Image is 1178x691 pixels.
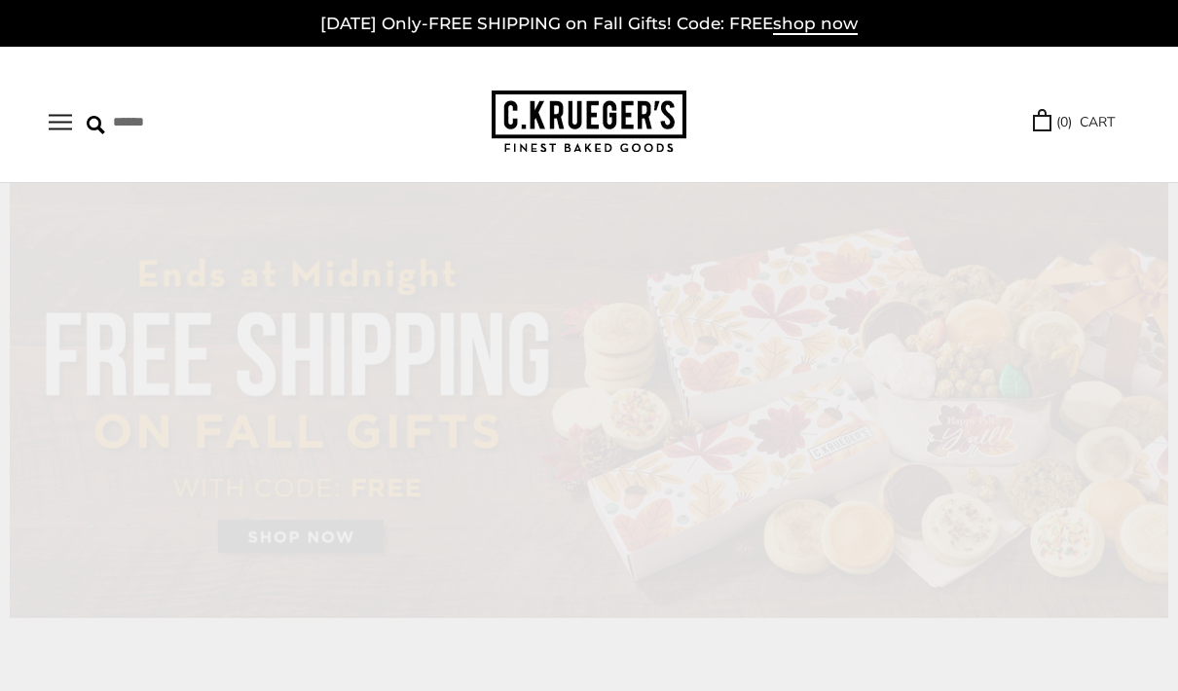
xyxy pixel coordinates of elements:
img: C.KRUEGER'S [492,91,686,154]
img: C.Krueger's Special Offer [10,183,1168,618]
button: Open navigation [49,114,72,130]
span: shop now [773,14,858,35]
a: (0) CART [1033,111,1115,133]
input: Search [87,107,311,137]
img: Search [87,116,105,134]
a: [DATE] Only-FREE SHIPPING on Fall Gifts! Code: FREEshop now [320,14,858,35]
